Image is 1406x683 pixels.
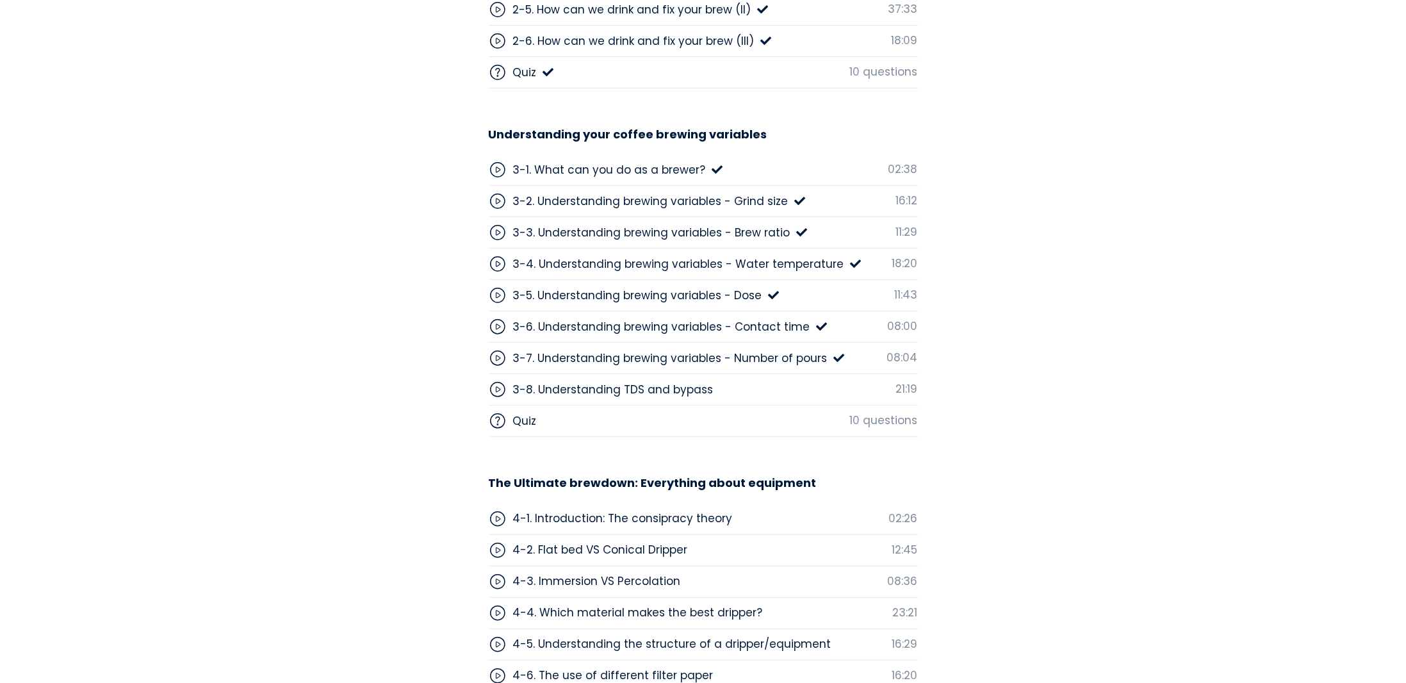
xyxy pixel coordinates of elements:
[896,224,918,240] div: 11:29
[489,475,817,490] h3: The Ultimate brewdown: Everything about equipment
[513,161,706,178] div: 3-1. What can you do as a brewer?
[893,604,918,621] div: 23:21
[896,192,918,209] div: 16:12
[892,541,918,558] div: 12:45
[513,541,688,558] div: 4-2. Flat bed VS Conical Dripper
[892,32,918,49] div: 18:09
[513,1,751,18] div: 2-5. How can we drink and fix your brew (II)
[887,349,918,366] div: 08:04
[513,318,810,335] div: 3-6. Understanding brewing variables - Contact time
[513,64,537,81] div: Quiz
[513,193,789,210] div: 3-2. Understanding brewing variables - Grind size
[895,286,918,303] div: 11:43
[888,161,918,177] div: 02:38
[513,573,681,589] div: 4-3. Immersion VS Percolation
[513,287,762,304] div: 3-5. Understanding brewing variables - Dose
[513,381,714,398] div: 3-8. Understanding TDS and bypass
[892,255,918,272] div: 18:20
[888,573,918,589] div: 08:36
[513,224,790,241] div: 3-3. Understanding brewing variables - Brew ratio
[889,510,918,527] div: 02:26
[888,318,918,334] div: 08:00
[896,381,918,397] div: 21:19
[513,510,733,527] div: 4-1. Introduction: The consipracy theory
[513,33,755,49] div: 2-6. How can we drink and fix your brew (III)
[888,1,918,17] div: 37:33
[513,413,537,429] div: Quiz
[850,63,918,80] div: 10 questions
[489,127,767,142] h3: Understanding your coffee brewing variables
[513,604,763,621] div: 4-4. Which material makes the best dripper?
[513,256,844,272] div: 3-4. Understanding brewing variables - Water temperature
[850,412,918,429] div: 10 questions
[513,350,828,366] div: 3-7. Understanding brewing variables - Number of pours
[892,636,918,652] div: 16:29
[513,636,831,652] div: 4-5. Understanding the structure of a dripper/equipment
